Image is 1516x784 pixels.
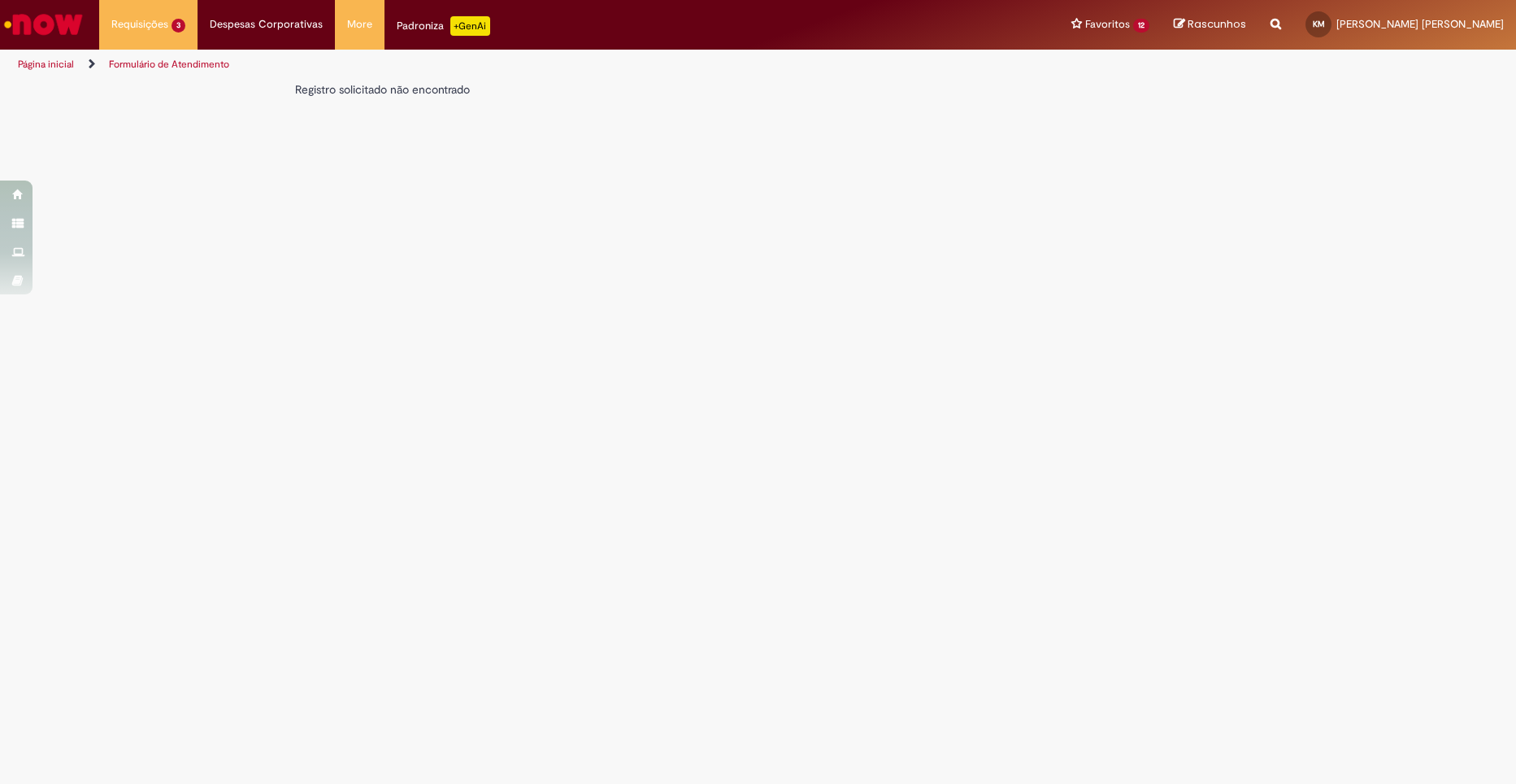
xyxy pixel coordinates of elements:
img: ServiceNow [2,8,85,41]
p: +GenAi [450,16,490,36]
a: Página inicial [18,58,74,71]
a: Formulário de Atendimento [109,58,229,71]
span: 12 [1133,19,1149,33]
a: Rascunhos [1174,17,1246,33]
span: Despesas Corporativas [210,16,323,33]
span: KM [1313,19,1325,29]
div: Padroniza [397,16,490,36]
div: Registro solicitado não encontrado [295,81,984,98]
ul: Trilhas de página [12,50,998,80]
span: Favoritos [1085,16,1130,33]
span: 3 [172,19,185,33]
span: Rascunhos [1188,16,1246,32]
span: Requisições [111,16,168,33]
span: [PERSON_NAME] [PERSON_NAME] [1336,17,1504,31]
span: More [347,16,372,33]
